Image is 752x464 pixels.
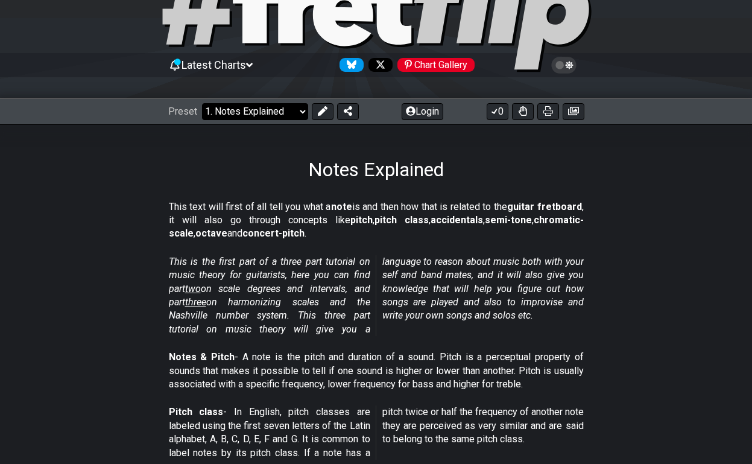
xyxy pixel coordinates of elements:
[185,283,201,294] span: two
[335,58,364,72] a: Follow #fretflip at Bluesky
[487,103,508,120] button: 0
[168,106,197,117] span: Preset
[350,214,373,226] strong: pitch
[364,58,393,72] a: Follow #fretflip at X
[202,103,308,120] select: Preset
[507,201,582,212] strong: guitar fretboard
[185,296,206,308] span: three
[169,351,584,391] p: - A note is the pitch and duration of a sound. Pitch is a perceptual property of sounds that make...
[537,103,559,120] button: Print
[182,59,246,71] span: Latest Charts
[169,405,584,460] p: - In English, pitch classes are labeled using the first seven letters of the Latin alphabet, A, B...
[308,158,444,181] h1: Notes Explained
[195,227,227,239] strong: octave
[563,103,584,120] button: Create image
[557,60,571,71] span: Toggle light / dark theme
[337,103,359,120] button: Share Preset
[331,201,352,212] strong: note
[169,406,224,418] strong: Pitch class
[485,214,532,226] strong: semi-tone
[512,103,534,120] button: Toggle Dexterity for all fretkits
[402,103,443,120] button: Login
[393,58,475,72] a: #fretflip at Pinterest
[312,103,333,120] button: Edit Preset
[169,256,584,335] em: This is the first part of a three part tutorial on music theory for guitarists, here you can find...
[397,58,475,72] div: Chart Gallery
[431,214,483,226] strong: accidentals
[242,227,305,239] strong: concert-pitch
[169,200,584,241] p: This text will first of all tell you what a is and then how that is related to the , it will also...
[169,351,235,363] strong: Notes & Pitch
[374,214,429,226] strong: pitch class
